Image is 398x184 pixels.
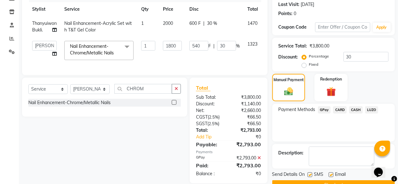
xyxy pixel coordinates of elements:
[279,24,315,31] div: Coupon Code
[28,99,111,106] div: Nail Enhancement-Chrome/Metallic Nails
[137,2,159,16] th: Qty
[209,114,218,120] span: 2.5%
[203,20,205,27] span: |
[196,149,261,155] div: Payments
[159,2,186,16] th: Price
[191,114,228,120] div: ( )
[279,43,307,49] div: Service Total:
[64,20,132,33] span: Nail Enhancement-Acrylic Set with T&T Gel Color
[365,106,378,114] span: LUZO
[315,22,370,32] input: Enter Offer / Coupon Code
[189,20,201,27] span: 600 F
[309,62,319,67] label: Fixed
[28,2,61,16] th: Stylist
[279,10,293,17] div: Points:
[247,20,257,26] span: 1470
[279,1,300,8] div: Last Visit:
[228,141,266,148] div: ₹2,793.00
[114,50,117,56] a: x
[191,127,228,134] div: Total:
[163,20,173,26] span: 2000
[228,107,266,114] div: ₹2,660.00
[314,171,324,179] span: SMS
[209,121,218,126] span: 2.5%
[228,120,266,127] div: ₹66.50
[61,2,137,16] th: Service
[279,150,304,156] div: Description:
[191,162,228,169] div: Paid:
[191,94,228,101] div: Sub Total:
[207,20,217,27] span: 30 %
[333,106,347,114] span: CARD
[228,101,266,107] div: ₹1,140.00
[335,171,346,179] span: Email
[191,141,228,148] div: Payable:
[228,155,266,161] div: ₹2,793.00
[324,86,339,98] img: _gift.svg
[186,2,244,16] th: Disc
[228,94,266,101] div: ₹3,800.00
[294,10,297,17] div: 0
[196,85,211,91] span: Total
[373,23,391,32] button: Apply
[235,134,266,140] div: ₹0
[372,159,392,178] iframe: chat widget
[228,127,266,134] div: ₹2,793.00
[196,121,207,126] span: SGST
[70,43,114,56] span: Nail Enhancement-Chrome/Metallic Nails
[191,101,228,107] div: Discount:
[191,134,235,140] a: Add Tip
[320,76,342,82] label: Redemption
[191,155,228,161] div: GPay
[279,54,298,60] div: Discount:
[208,43,211,49] span: F
[228,114,266,120] div: ₹66.50
[281,86,296,97] img: _cash.svg
[279,106,315,113] span: Payment Methods
[247,41,257,47] span: 1323
[191,170,228,177] div: Balance :
[228,162,266,169] div: ₹2,793.00
[310,43,330,49] div: ₹3,800.00
[213,43,215,49] span: |
[236,43,240,49] span: %
[301,1,314,8] div: [DATE]
[114,84,172,94] input: Search or Scan
[191,107,228,114] div: Net:
[274,77,304,83] label: Manual Payment
[309,53,329,59] label: Percentage
[349,106,363,114] span: CASH
[191,120,228,127] div: ( )
[196,114,208,120] span: CGST
[244,2,262,16] th: Total
[272,171,305,179] span: Send Details On
[32,20,57,33] span: Thanyuiwon Bukli.
[141,20,144,26] span: 1
[318,106,331,114] span: GPay
[228,170,266,177] div: ₹0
